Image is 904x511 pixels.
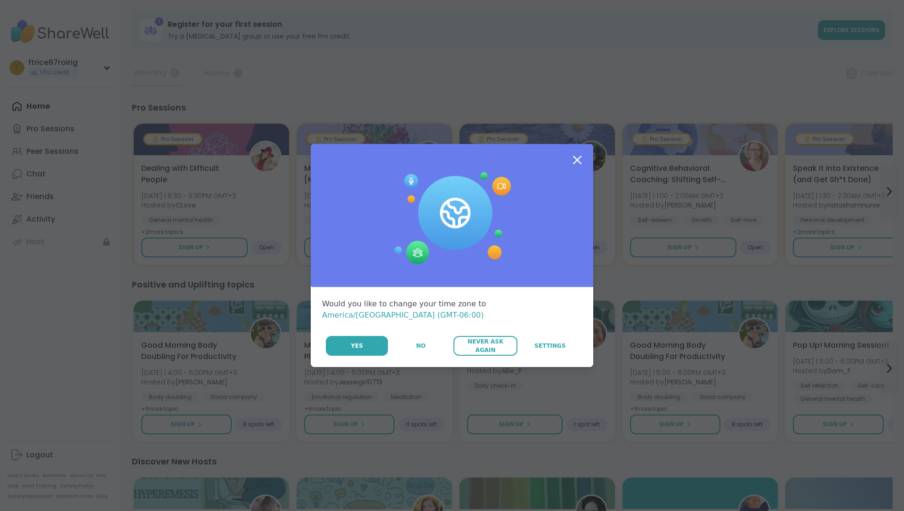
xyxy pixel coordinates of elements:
button: Never Ask Again [453,336,517,356]
span: America/[GEOGRAPHIC_DATA] (GMT-06:00) [322,311,484,319]
span: Yes [351,342,363,350]
button: No [389,336,452,356]
span: No [416,342,426,350]
img: Session Experience [393,172,511,264]
span: Never Ask Again [458,337,512,354]
div: Would you like to change your time zone to [322,298,582,321]
span: Settings [534,342,566,350]
a: Settings [518,336,582,356]
button: Yes [326,336,388,356]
